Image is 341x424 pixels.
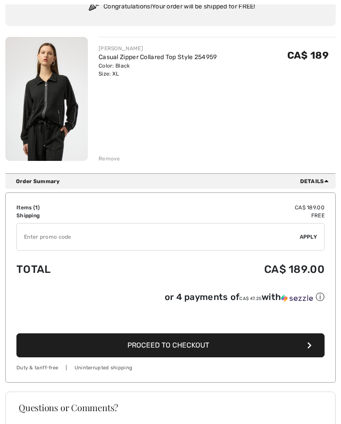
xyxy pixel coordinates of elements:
div: Remove [99,155,120,163]
span: Details [300,177,332,185]
td: CA$ 189.00 [128,254,325,284]
div: or 4 payments ofCA$ 47.25withSezzle Click to learn more about Sezzle [16,291,325,306]
h3: Questions or Comments? [19,403,322,412]
div: [PERSON_NAME] [99,44,217,52]
span: CA$ 189 [287,49,329,61]
span: CA$ 47.25 [239,296,262,301]
div: Color: Black Size: XL [99,62,217,78]
div: Order Summary [16,177,332,185]
td: Items ( ) [16,204,128,212]
td: Total [16,254,128,284]
div: Duty & tariff-free | Uninterrupted shipping [16,364,325,372]
a: Casual Zipper Collared Top Style 254959 [99,53,217,61]
img: Sezzle [281,294,313,302]
span: Proceed to Checkout [127,341,209,349]
span: 1 [35,204,38,211]
button: Proceed to Checkout [16,333,325,357]
td: Free [128,212,325,220]
iframe: PayPal-paypal [16,306,325,331]
img: Casual Zipper Collared Top Style 254959 [5,37,88,161]
td: CA$ 189.00 [128,204,325,212]
span: Apply [300,233,317,241]
td: Shipping [16,212,128,220]
div: or 4 payments of with [165,291,325,303]
input: Promo code [17,224,300,250]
